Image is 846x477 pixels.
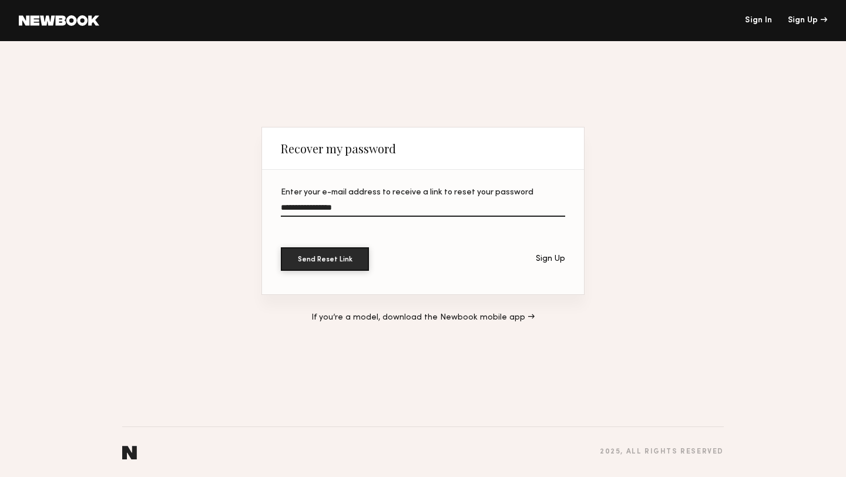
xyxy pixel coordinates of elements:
div: Sign Up [788,16,827,25]
input: Enter your e-mail address to receive a link to reset your password [281,203,565,217]
div: 2025 , all rights reserved [600,448,724,456]
div: Enter your e-mail address to receive a link to reset your password [281,189,565,197]
div: Recover my password [281,142,396,156]
button: Send Reset Link [281,247,369,271]
div: Sign Up [536,255,565,263]
a: If you’re a model, download the Newbook mobile app → [311,314,535,322]
a: Sign In [745,16,772,25]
